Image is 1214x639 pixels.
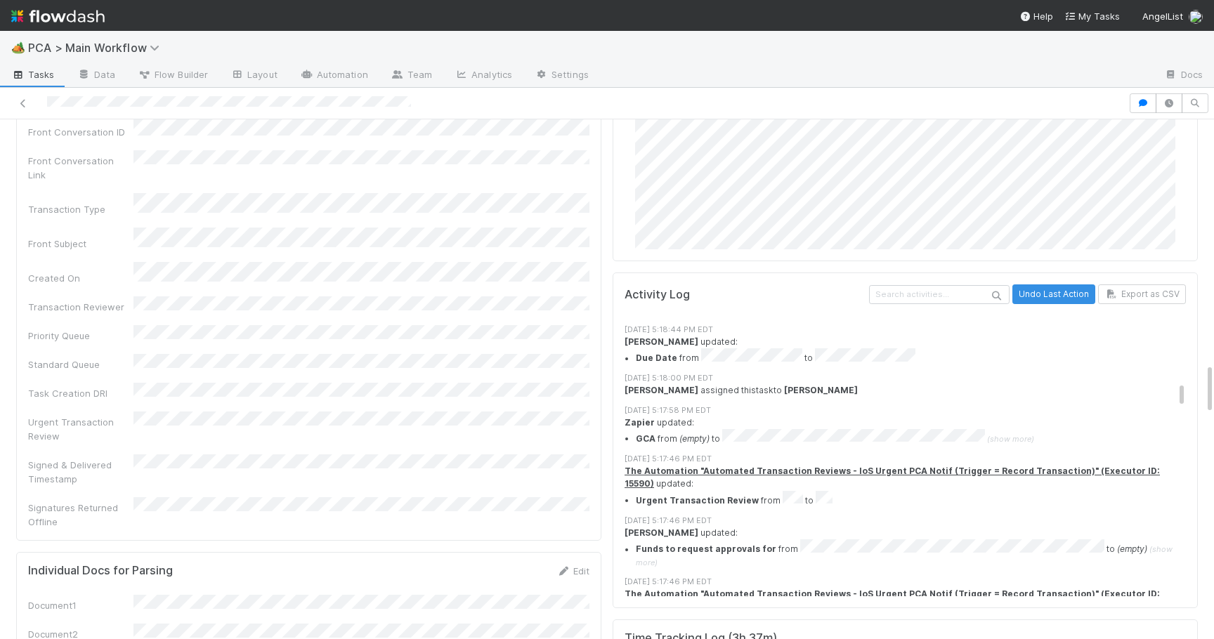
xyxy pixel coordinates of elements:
[636,433,655,444] strong: GCA
[625,324,1186,336] div: [DATE] 5:18:44 PM EDT
[1019,9,1053,23] div: Help
[625,515,1186,527] div: [DATE] 5:17:46 PM EDT
[66,65,126,87] a: Data
[28,125,133,139] div: Front Conversation ID
[869,285,1010,304] input: Search activities...
[625,385,698,395] strong: [PERSON_NAME]
[28,154,133,182] div: Front Conversation Link
[219,65,289,87] a: Layout
[636,353,677,364] strong: Due Date
[625,466,1160,489] a: The Automation "Automated Transaction Reviews - IoS Urgent PCA Notif (Trigger = Record Transactio...
[28,415,133,443] div: Urgent Transaction Review
[625,453,1186,465] div: [DATE] 5:17:46 PM EDT
[625,527,1186,569] div: updated:
[28,357,133,371] div: Standard Queue
[625,527,698,538] strong: [PERSON_NAME]
[625,372,1186,384] div: [DATE] 5:18:00 PM EDT
[28,41,167,55] span: PCA > Main Workflow
[126,65,219,87] a: Flow Builder
[11,41,25,53] span: 🏕️
[289,65,379,87] a: Automation
[636,495,759,506] strong: Urgent Transaction Review
[625,588,1186,614] div: assigned this task to
[28,271,133,285] div: Created On
[1098,284,1186,304] button: Export as CSV
[1012,284,1095,304] button: Undo Last Action
[625,588,1160,612] a: The Automation "Automated Transaction Reviews - IoS Urgent PCA Notif (Trigger = Record Transactio...
[625,417,655,428] strong: Zapier
[28,202,133,216] div: Transaction Type
[625,416,1186,446] div: updated:
[443,65,523,87] a: Analytics
[11,4,105,28] img: logo-inverted-e16ddd16eac7371096b0.svg
[679,433,710,444] em: (empty)
[636,348,1186,365] li: from to
[138,67,208,81] span: Flow Builder
[1117,544,1147,555] em: (empty)
[625,288,866,302] h5: Activity Log
[625,384,1186,397] div: assigned this task to
[636,429,1186,446] summary: GCA from (empty) to (show more)
[1142,11,1183,22] span: AngelList
[523,65,600,87] a: Settings
[636,544,776,555] strong: Funds to request approvals for
[636,539,1186,569] summary: Funds to request approvals for from to (empty) (show more)
[28,598,133,612] div: Document1
[636,545,1173,567] span: (show more)
[625,336,698,347] strong: [PERSON_NAME]
[625,336,1186,365] div: updated:
[28,300,133,314] div: Transaction Reviewer
[28,386,133,400] div: Task Creation DRI
[636,491,1186,508] li: from to
[784,385,858,395] strong: [PERSON_NAME]
[556,565,589,577] a: Edit
[28,564,173,578] h5: Individual Docs for Parsing
[1064,11,1120,22] span: My Tasks
[28,329,133,343] div: Priority Queue
[28,237,133,251] div: Front Subject
[11,67,55,81] span: Tasks
[379,65,443,87] a: Team
[625,576,1186,588] div: [DATE] 5:17:46 PM EDT
[28,501,133,529] div: Signatures Returned Offline
[625,465,1186,508] div: updated:
[987,434,1034,444] span: (show more)
[625,404,1186,416] div: [DATE] 5:17:58 PM EDT
[1064,9,1120,23] a: My Tasks
[28,458,133,486] div: Signed & Delivered Timestamp
[1189,10,1203,24] img: avatar_ba0ef937-97b0-4cb1-a734-c46f876909ef.png
[1153,65,1214,87] a: Docs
